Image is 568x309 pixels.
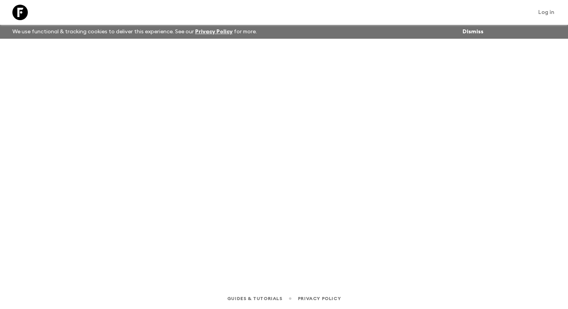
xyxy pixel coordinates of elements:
a: Privacy Policy [298,294,341,303]
a: Privacy Policy [195,29,233,34]
a: Log in [534,7,559,18]
button: Dismiss [461,26,485,37]
a: Guides & Tutorials [227,294,282,303]
p: We use functional & tracking cookies to deliver this experience. See our for more. [9,25,260,39]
